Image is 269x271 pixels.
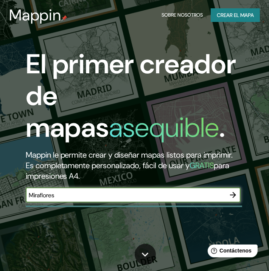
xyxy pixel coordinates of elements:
[61,15,67,21] img: mappin-pin
[211,8,260,22] button: Crear el mapa
[9,6,61,24] h3: Mappin
[160,8,205,22] button: Sobre nosotros
[190,160,214,171] h5: GRATIS
[26,150,241,181] h2: Mappin le permite crear y diseñar mapas listos para imprimir. Es completamente personalizado, fác...
[202,242,261,263] iframe: Help widget launcher
[109,110,219,145] h1: asequible
[26,48,241,150] h1: El primer creador de mapas .
[162,11,203,20] font: Sobre nosotros
[26,191,226,200] input: Elige tu lugar favorito
[217,11,254,20] font: Crear el mapa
